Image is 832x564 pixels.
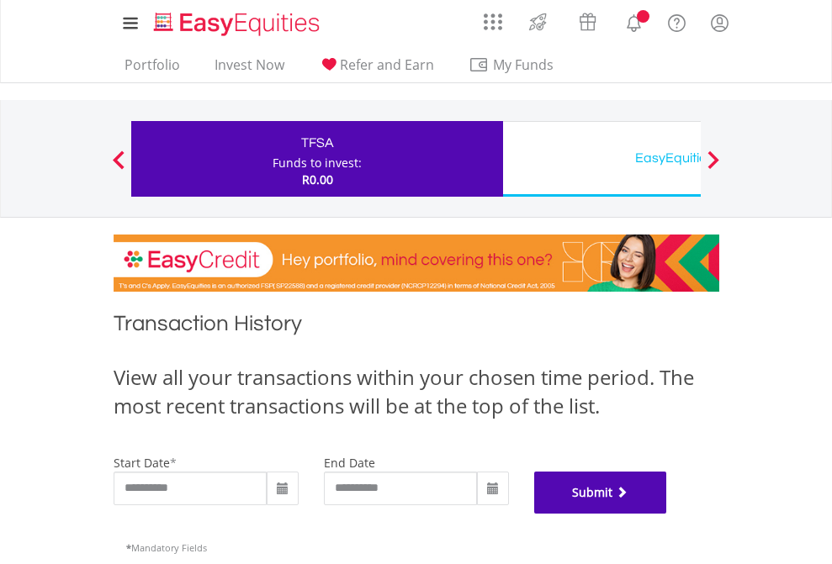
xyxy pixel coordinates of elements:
[484,13,502,31] img: grid-menu-icon.svg
[126,541,207,554] span: Mandatory Fields
[114,308,719,346] h1: Transaction History
[655,4,698,38] a: FAQ's and Support
[151,10,326,38] img: EasyEquities_Logo.png
[273,155,362,171] div: Funds to invest:
[469,54,579,76] span: My Funds
[563,4,612,35] a: Vouchers
[302,171,333,187] span: R0.00
[473,4,513,31] a: AppsGrid
[114,363,719,421] div: View all your transactions within your chosen time period. The most recent transactions will be a...
[524,8,552,35] img: thrive-v2.svg
[534,472,667,514] button: Submit
[102,159,135,176] button: Previous
[141,131,493,155] div: TFSA
[118,56,187,82] a: Portfolio
[574,8,601,35] img: vouchers-v2.svg
[147,4,326,38] a: Home page
[114,455,170,471] label: start date
[324,455,375,471] label: end date
[697,159,730,176] button: Next
[340,55,434,74] span: Refer and Earn
[208,56,291,82] a: Invest Now
[698,4,741,41] a: My Profile
[612,4,655,38] a: Notifications
[312,56,441,82] a: Refer and Earn
[114,235,719,292] img: EasyCredit Promotion Banner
